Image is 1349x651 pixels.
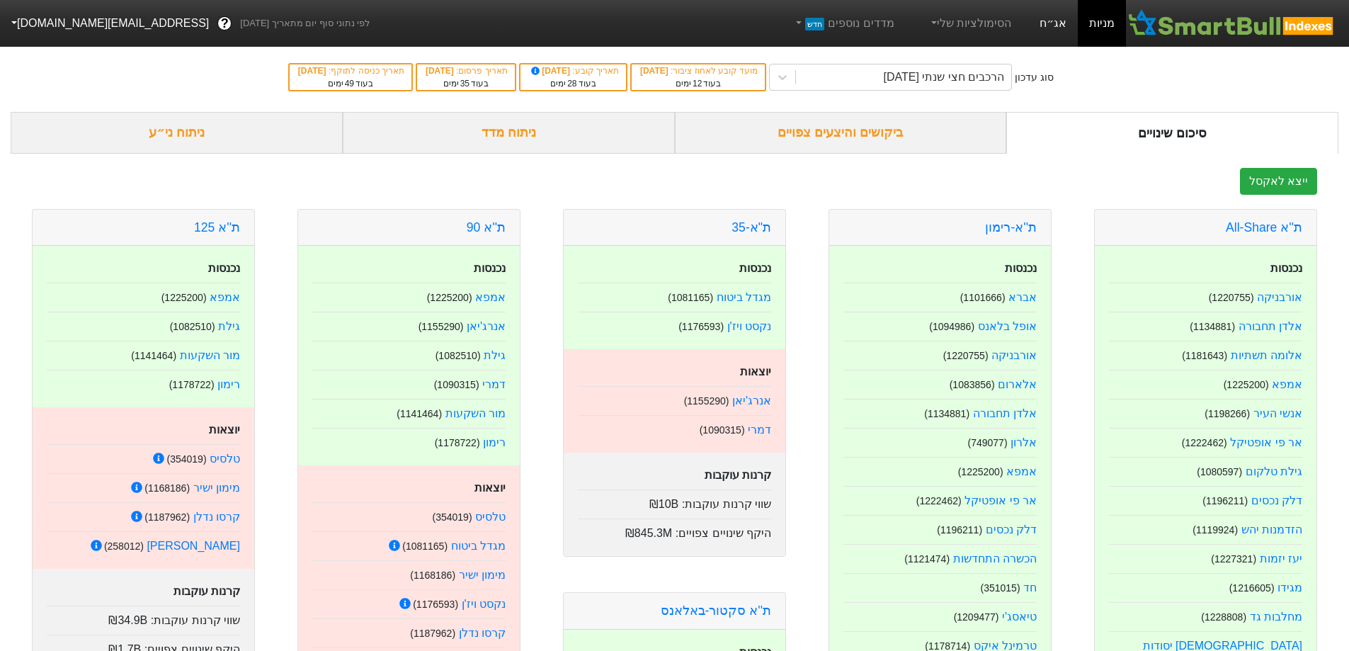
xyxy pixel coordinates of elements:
[47,606,240,629] div: שווי קרנות עוקבות :
[1257,291,1302,303] a: אורבניקה
[693,79,702,89] span: 12
[475,291,506,303] a: אמפא
[436,350,481,361] small: ( 1082510 )
[210,291,240,303] a: אמפא
[1006,112,1338,154] div: סיכום שינויים
[193,482,240,494] a: מימון ישיר
[462,598,506,610] a: נקסט ויז'ן
[980,582,1020,594] small: ( 351015 )
[529,66,573,76] span: [DATE]
[904,553,950,565] small: ( 1121474 )
[967,437,1007,448] small: ( 749077 )
[131,350,176,361] small: ( 1141464 )
[1226,220,1302,234] a: ת''א All-Share
[661,604,771,618] a: ת''א סקטור-באלאנס
[1260,553,1302,565] a: יעז יזמות
[298,66,329,76] span: [DATE]
[1229,582,1275,594] small: ( 1216605 )
[1015,70,1054,85] div: סוג עדכון
[435,437,480,448] small: ( 1178722 )
[397,408,442,419] small: ( 1141464 )
[998,378,1037,390] a: אלארום
[1241,523,1302,536] a: הזדמנות יהש
[748,424,771,436] a: דמרי
[445,407,506,419] a: מור השקעות
[787,9,900,38] a: מדדים נוספיםחדש
[1182,437,1227,448] small: ( 1222462 )
[434,379,479,390] small: ( 1090315 )
[410,628,455,639] small: ( 1187962 )
[1246,465,1302,477] a: גילת טלקום
[410,570,455,581] small: ( 1168186 )
[1224,379,1269,390] small: ( 1225200 )
[649,498,678,510] span: ₪10B
[727,320,772,332] a: נקסט ויז'ן
[1006,465,1037,477] a: אמפא
[427,292,472,303] small: ( 1225200 )
[953,553,1037,565] a: הכשרה התחדשות
[739,262,771,274] strong: נכנסות
[467,220,506,234] a: ת''א 90
[1197,466,1242,477] small: ( 1080597 )
[1277,582,1302,594] a: מגידו
[1251,494,1302,506] a: דלק נכסים
[482,378,506,390] a: דמרי
[937,524,982,536] small: ( 1196211 )
[108,614,147,626] span: ₪34.9B
[474,262,506,274] strong: נכנסות
[1193,524,1238,536] small: ( 1119924 )
[1202,495,1248,506] small: ( 1196211 )
[1002,611,1037,623] a: טיאסג'י
[639,77,758,90] div: בעוד ימים
[1270,262,1302,274] strong: נכנסות
[978,320,1037,332] a: אופל בלאנס
[1253,407,1302,419] a: אנשי העיר
[923,9,1018,38] a: הסימולציות שלי
[717,291,771,303] a: מגדל ביטוח
[1209,292,1254,303] small: ( 1220755 )
[732,220,771,234] a: ת"א-35
[640,66,671,76] span: [DATE]
[221,14,229,33] span: ?
[625,527,672,539] span: ₪845.3M
[740,366,771,378] strong: יוצאות
[567,79,576,89] span: 28
[11,112,343,154] div: ניתוח ני״ע
[169,379,215,390] small: ( 1178722 )
[459,569,506,581] a: מימון ישיר
[170,321,215,332] small: ( 1082510 )
[884,69,1005,86] div: הרכבים חצי שנתי [DATE]
[343,112,675,154] div: ניתוח מדד
[678,321,724,332] small: ( 1176593 )
[402,540,448,552] small: ( 1081165 )
[1011,436,1037,448] a: אלרון
[180,349,240,361] a: מור השקעות
[964,494,1037,506] a: אר פי אופטיקל
[104,540,144,552] small: ( 258012 )
[419,321,464,332] small: ( 1155290 )
[1231,349,1302,361] a: אלומה תשתיות
[1205,408,1250,419] small: ( 1198266 )
[210,453,240,465] a: טלסיס
[578,519,771,542] div: היקף שינויים צפויים :
[924,408,969,419] small: ( 1134881 )
[954,611,999,623] small: ( 1209477 )
[675,112,1007,154] div: ביקושים והיצעים צפויים
[916,495,962,506] small: ( 1222462 )
[1008,291,1037,303] a: אברא
[460,79,469,89] span: 35
[459,627,506,639] a: קרסו נדלן
[985,220,1037,234] a: ת''א-רימון
[1182,350,1227,361] small: ( 1181643 )
[1240,168,1317,195] button: ייצא לאקסל
[943,350,989,361] small: ( 1220755 )
[1005,262,1037,274] strong: נכנסות
[424,77,508,90] div: בעוד ימים
[483,436,506,448] a: רימון
[929,321,974,332] small: ( 1094986 )
[1230,436,1302,448] a: אר פי אופטיקל
[484,349,506,361] a: גילת
[528,64,619,77] div: תאריך קובע :
[973,407,1037,419] a: אלדן תחבורה
[424,64,508,77] div: תאריך פרסום :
